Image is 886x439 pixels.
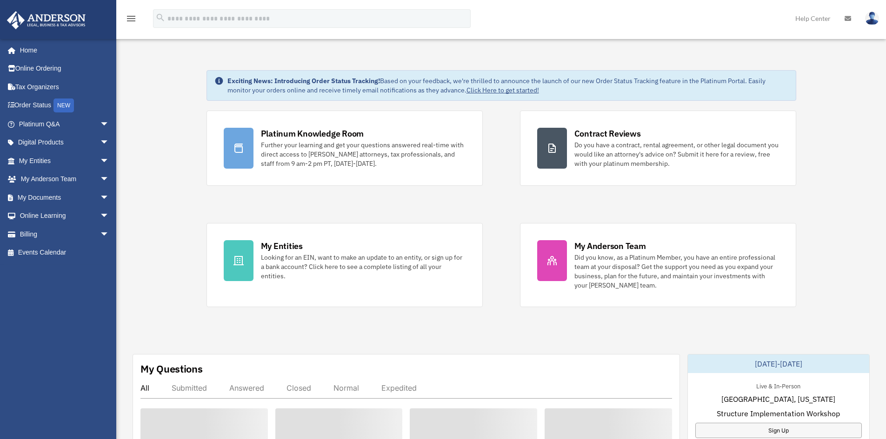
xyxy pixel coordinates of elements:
[100,188,119,207] span: arrow_drop_down
[574,128,641,139] div: Contract Reviews
[53,98,74,112] div: NEW
[574,140,779,168] div: Do you have a contract, rental agreement, or other legal document you would like an attorney's ad...
[7,59,123,78] a: Online Ordering
[333,383,359,393] div: Normal
[7,170,123,189] a: My Anderson Teamarrow_drop_down
[227,76,788,95] div: Based on your feedback, we're thrilled to announce the launch of our new Order Status Tracking fe...
[7,151,123,170] a: My Entitiesarrow_drop_down
[207,223,483,307] a: My Entities Looking for an EIN, want to make an update to an entity, or sign up for a bank accoun...
[7,207,123,225] a: Online Learningarrow_drop_down
[126,13,137,24] i: menu
[229,383,264,393] div: Answered
[286,383,311,393] div: Closed
[688,354,869,373] div: [DATE]-[DATE]
[100,225,119,244] span: arrow_drop_down
[227,77,380,85] strong: Exciting News: Introducing Order Status Tracking!
[7,78,123,96] a: Tax Organizers
[7,225,123,243] a: Billingarrow_drop_down
[140,383,149,393] div: All
[749,380,808,390] div: Live & In-Person
[574,253,779,290] div: Did you know, as a Platinum Member, you have an entire professional team at your disposal? Get th...
[172,383,207,393] div: Submitted
[261,128,364,139] div: Platinum Knowledge Room
[261,140,466,168] div: Further your learning and get your questions answered real-time with direct access to [PERSON_NAM...
[381,383,417,393] div: Expedited
[207,111,483,186] a: Platinum Knowledge Room Further your learning and get your questions answered real-time with dire...
[261,253,466,281] div: Looking for an EIN, want to make an update to an entity, or sign up for a bank account? Click her...
[520,111,796,186] a: Contract Reviews Do you have a contract, rental agreement, or other legal document you would like...
[7,243,123,262] a: Events Calendar
[4,11,88,29] img: Anderson Advisors Platinum Portal
[126,16,137,24] a: menu
[717,408,840,419] span: Structure Implementation Workshop
[155,13,166,23] i: search
[7,115,123,133] a: Platinum Q&Aarrow_drop_down
[466,86,539,94] a: Click Here to get started!
[7,133,123,152] a: Digital Productsarrow_drop_down
[100,133,119,152] span: arrow_drop_down
[721,393,835,405] span: [GEOGRAPHIC_DATA], [US_STATE]
[261,240,303,252] div: My Entities
[100,170,119,189] span: arrow_drop_down
[7,188,123,207] a: My Documentsarrow_drop_down
[520,223,796,307] a: My Anderson Team Did you know, as a Platinum Member, you have an entire professional team at your...
[695,423,862,438] a: Sign Up
[574,240,646,252] div: My Anderson Team
[140,362,203,376] div: My Questions
[100,207,119,226] span: arrow_drop_down
[100,151,119,170] span: arrow_drop_down
[7,96,123,115] a: Order StatusNEW
[7,41,119,59] a: Home
[100,115,119,134] span: arrow_drop_down
[865,12,879,25] img: User Pic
